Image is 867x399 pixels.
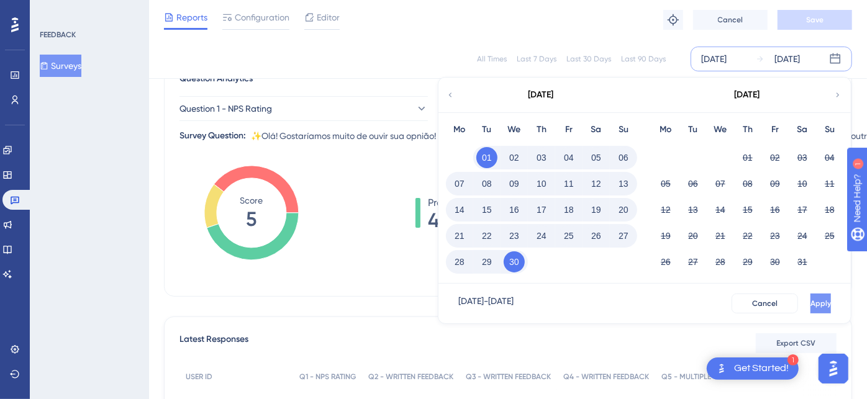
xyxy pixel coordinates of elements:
button: 24 [792,225,813,246]
div: [DATE] [701,52,727,66]
div: 1 [86,6,90,16]
button: 20 [613,199,634,220]
span: Q3 - WRITTEN FEEDBACK [466,372,551,382]
button: Surveys [40,55,81,77]
span: Save [806,15,824,25]
div: Tu [679,122,707,137]
button: 08 [476,173,497,194]
button: 02 [765,147,786,168]
button: Cancel [693,10,768,30]
button: 17 [531,199,552,220]
div: FEEDBACK [40,30,76,40]
button: Question 1 - NPS Rating [179,96,428,121]
button: 16 [765,199,786,220]
button: 04 [819,147,840,168]
div: Fr [555,122,583,137]
button: 22 [476,225,497,246]
button: 23 [765,225,786,246]
div: Sa [789,122,816,137]
button: 30 [504,251,525,272]
button: 11 [558,173,579,194]
tspan: Score [240,195,263,205]
div: [DATE] [774,52,800,66]
div: Get Started! [734,362,789,375]
button: 14 [449,199,470,220]
button: 22 [737,225,758,246]
button: 28 [710,251,731,272]
span: Cancel [718,15,743,25]
div: [DATE] [529,87,554,102]
div: Open Get Started! checklist, remaining modules: 1 [707,357,799,380]
button: Export CSV [756,333,837,353]
button: Save [778,10,852,30]
button: 23 [504,225,525,246]
button: 26 [586,225,607,246]
button: 13 [683,199,704,220]
div: Mo [446,122,473,137]
span: USER ID [186,372,212,382]
span: Question Analytics [179,71,253,86]
div: [DATE] - [DATE] [458,294,514,313]
span: Cancel [752,298,778,308]
button: 15 [476,199,497,220]
button: 21 [449,225,470,246]
button: 01 [737,147,758,168]
button: 28 [449,251,470,272]
button: 03 [792,147,813,168]
span: Latest Responses [179,332,248,354]
div: Su [610,122,637,137]
button: 07 [710,173,731,194]
img: launcher-image-alternative-text [714,361,729,376]
div: Mo [652,122,679,137]
button: 20 [683,225,704,246]
span: Question 1 - NPS Rating [179,101,272,116]
button: 27 [613,225,634,246]
div: 1 [788,354,799,365]
button: 25 [819,225,840,246]
button: 18 [819,199,840,220]
div: [DATE] [735,87,760,102]
button: 01 [476,147,497,168]
button: 25 [558,225,579,246]
button: 06 [683,173,704,194]
iframe: UserGuiding AI Assistant Launcher [815,350,852,387]
button: 29 [476,251,497,272]
button: 07 [449,173,470,194]
button: 15 [737,199,758,220]
button: 11 [819,173,840,194]
div: We [707,122,734,137]
span: Promoters [428,195,474,210]
button: 02 [504,147,525,168]
tspan: 5 [247,207,257,231]
div: Sa [583,122,610,137]
span: Q2 - WRITTEN FEEDBACK [368,372,453,382]
button: 08 [737,173,758,194]
button: 05 [655,173,676,194]
button: 10 [531,173,552,194]
button: 21 [710,225,731,246]
div: Last 90 Days [621,54,666,64]
span: Q1 - NPS RATING [299,372,356,382]
button: 30 [765,251,786,272]
div: All Times [477,54,507,64]
div: Th [734,122,761,137]
span: Export CSV [777,338,816,348]
div: Su [816,122,843,137]
button: Cancel [732,294,798,313]
div: Last 7 Days [517,54,556,64]
div: We [501,122,528,137]
span: Editor [317,10,340,25]
span: 45% [428,210,474,230]
button: 12 [655,199,676,220]
button: 05 [586,147,607,168]
button: 18 [558,199,579,220]
button: 03 [531,147,552,168]
button: 12 [586,173,607,194]
span: Q5 - MULTIPLE CHOICE [661,372,741,382]
span: Q4 - WRITTEN FEEDBACK [563,372,649,382]
button: 06 [613,147,634,168]
button: 19 [655,225,676,246]
button: 24 [531,225,552,246]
